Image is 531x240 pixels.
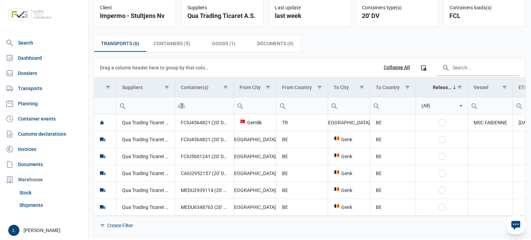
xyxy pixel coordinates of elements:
input: Filter cell [94,97,116,114]
div: Search box [117,97,129,114]
a: Dossiers [3,66,85,80]
span: Show filter options for column 'Container(s)' [223,85,228,90]
input: Filter cell [370,97,416,114]
div: Released [433,85,453,90]
span: Show filter options for column '' [105,85,111,90]
a: Transports [3,81,85,95]
td: BE [370,182,416,199]
input: Filter cell [175,97,234,114]
div: Create Filter [107,222,133,229]
td: BE [370,114,416,131]
input: Filter cell [328,97,370,114]
span: Show filter options for column 'To City' [359,85,364,90]
span: Transports (6) [101,39,139,48]
td: MEDU2939114 (20' DV) [175,182,234,199]
span: Show filter options for column 'Vessel' [502,85,507,90]
td: Column To Country [370,78,416,97]
a: Shipments [17,199,85,211]
a: Customs declarations [3,127,85,141]
input: Filter cell [117,97,175,114]
a: Documents [3,157,85,171]
button: L [8,225,19,236]
td: FCIU4564821 (20' DV), FCIU5601241 (20' DV), CAIU2952157 (20' DV), MEDU2939114 (20' DV), MEDU63487... [175,114,234,131]
td: BE [277,182,328,199]
div: Genk [334,204,364,211]
td: Filter cell [468,97,513,114]
div: Containers type(s) [362,5,432,11]
span: Goods (1) [212,39,235,48]
div: Select [457,97,465,114]
div: Impermo - Stultjens Nv [100,11,170,21]
div: Search box [468,97,481,114]
div: [GEOGRAPHIC_DATA] [240,153,271,160]
div: FCL [449,11,520,21]
td: Qua Trading Ticaret A.S. [116,182,175,199]
td: BE [277,165,328,182]
td: Qua Trading Ticaret A.S. [116,165,175,182]
div: Genk [334,170,364,177]
div: [GEOGRAPHIC_DATA] [240,136,271,143]
td: BE [370,165,416,182]
div: Search box [328,97,341,114]
img: FVG - Global freight forwarding [6,5,55,24]
span: Show filter options for column 'From Country' [317,85,322,90]
td: Qua Trading Ticaret A.S. [116,114,175,131]
td: Column Released [416,78,468,97]
td: CAIU2952157 (20' DV) [175,165,234,182]
td: MSC FABIENNE [468,114,513,131]
td: Qua Trading Ticaret A.S. [116,131,175,148]
td: Qua Trading Ticaret A.S. [116,199,175,215]
div: Search box [370,97,383,114]
span: Documents (0) [257,39,294,48]
div: Search box [234,97,246,114]
a: Invoices [3,142,85,156]
div: Collapse All [384,65,410,71]
div: [GEOGRAPHIC_DATA] [240,170,271,177]
td: BE [277,148,328,165]
div: [GEOGRAPHIC_DATA] [334,119,364,126]
a: Dashboard [3,51,85,65]
td: Column Suppliers [116,78,175,97]
a: Search [3,36,85,50]
div: Client [100,5,170,11]
td: FCIU4564821 (20' DV) [175,131,234,148]
div: last week [275,11,345,21]
td: Column From City [234,78,276,97]
td: TR [277,114,328,131]
td: BE [277,131,328,148]
div: Search box [277,97,289,114]
td: BE [370,131,416,148]
div: Genk [334,136,364,143]
td: BE [277,199,328,215]
a: Container events [3,112,85,126]
div: Vessel [474,85,488,90]
td: Column Container(s) [175,78,234,97]
div: From City [240,85,261,90]
td: Column [94,78,116,97]
div: ETD [519,85,528,90]
a: Planning [3,97,85,111]
div: To Country [376,85,400,90]
td: Column From Country [277,78,328,97]
div: Suppliers [187,5,258,11]
input: Filter cell [416,97,457,114]
div: Container(s) [181,85,208,90]
div: Search box [513,97,525,114]
div: Last update [275,5,345,11]
div: Drag a column header here to group by that column [100,62,211,73]
div: From Country [282,85,312,90]
div: 20' DV [362,11,432,21]
div: Genk [334,187,364,194]
td: BE [370,199,416,215]
td: Column Vessel [468,78,513,97]
input: Filter cell [277,97,327,114]
div: [GEOGRAPHIC_DATA] [240,187,271,194]
a: Stock [17,186,85,199]
input: Filter cell [234,97,276,114]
